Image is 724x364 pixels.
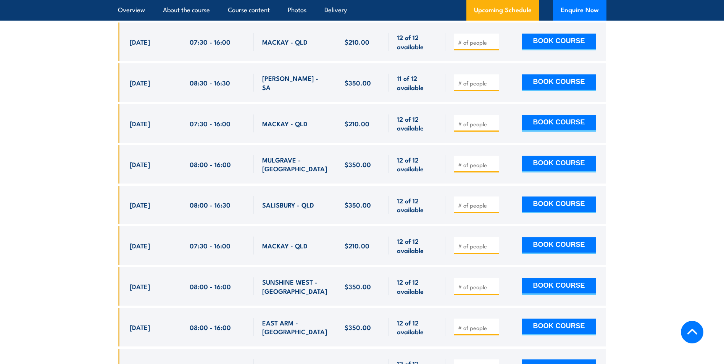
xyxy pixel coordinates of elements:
span: $210.00 [345,119,369,128]
span: $350.00 [345,323,371,332]
span: 07:30 - 16:00 [190,119,231,128]
span: 08:00 - 16:00 [190,160,231,169]
span: 11 of 12 available [397,74,437,92]
button: BOOK COURSE [522,278,596,295]
span: 12 of 12 available [397,277,437,295]
span: [DATE] [130,119,150,128]
input: # of people [458,242,496,250]
span: 12 of 12 available [397,237,437,254]
span: [DATE] [130,200,150,209]
button: BOOK COURSE [522,156,596,172]
input: # of people [458,39,496,46]
span: 07:30 - 16:00 [190,241,231,250]
span: [DATE] [130,323,150,332]
span: $350.00 [345,78,371,87]
span: 12 of 12 available [397,318,437,336]
span: SUNSHINE WEST - [GEOGRAPHIC_DATA] [262,277,328,295]
button: BOOK COURSE [522,196,596,213]
input: # of people [458,283,496,291]
span: MULGRAVE - [GEOGRAPHIC_DATA] [262,155,328,173]
span: $210.00 [345,241,369,250]
span: 08:00 - 16:00 [190,323,231,332]
button: BOOK COURSE [522,237,596,254]
button: BOOK COURSE [522,34,596,50]
span: [DATE] [130,241,150,250]
input: # of people [458,324,496,332]
button: BOOK COURSE [522,74,596,91]
span: 12 of 12 available [397,196,437,214]
span: 07:30 - 16:00 [190,37,231,46]
span: $350.00 [345,282,371,291]
span: [DATE] [130,282,150,291]
span: 12 of 12 available [397,33,437,51]
span: 08:30 - 16:30 [190,78,230,87]
span: [DATE] [130,160,150,169]
input: # of people [458,161,496,169]
span: $210.00 [345,37,369,46]
span: MACKAY - QLD [262,241,308,250]
span: [DATE] [130,78,150,87]
input: # of people [458,79,496,87]
span: MACKAY - QLD [262,119,308,128]
span: [PERSON_NAME] - SA [262,74,328,92]
button: BOOK COURSE [522,115,596,132]
span: $350.00 [345,160,371,169]
input: # of people [458,201,496,209]
span: 12 of 12 available [397,155,437,173]
span: $350.00 [345,200,371,209]
span: [DATE] [130,37,150,46]
button: BOOK COURSE [522,319,596,335]
span: SALISBURY - QLD [262,200,314,209]
span: 08:00 - 16:30 [190,200,231,209]
input: # of people [458,120,496,128]
span: 12 of 12 available [397,114,437,132]
span: EAST ARM - [GEOGRAPHIC_DATA] [262,318,328,336]
span: MACKAY - QLD [262,37,308,46]
span: 08:00 - 16:00 [190,282,231,291]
